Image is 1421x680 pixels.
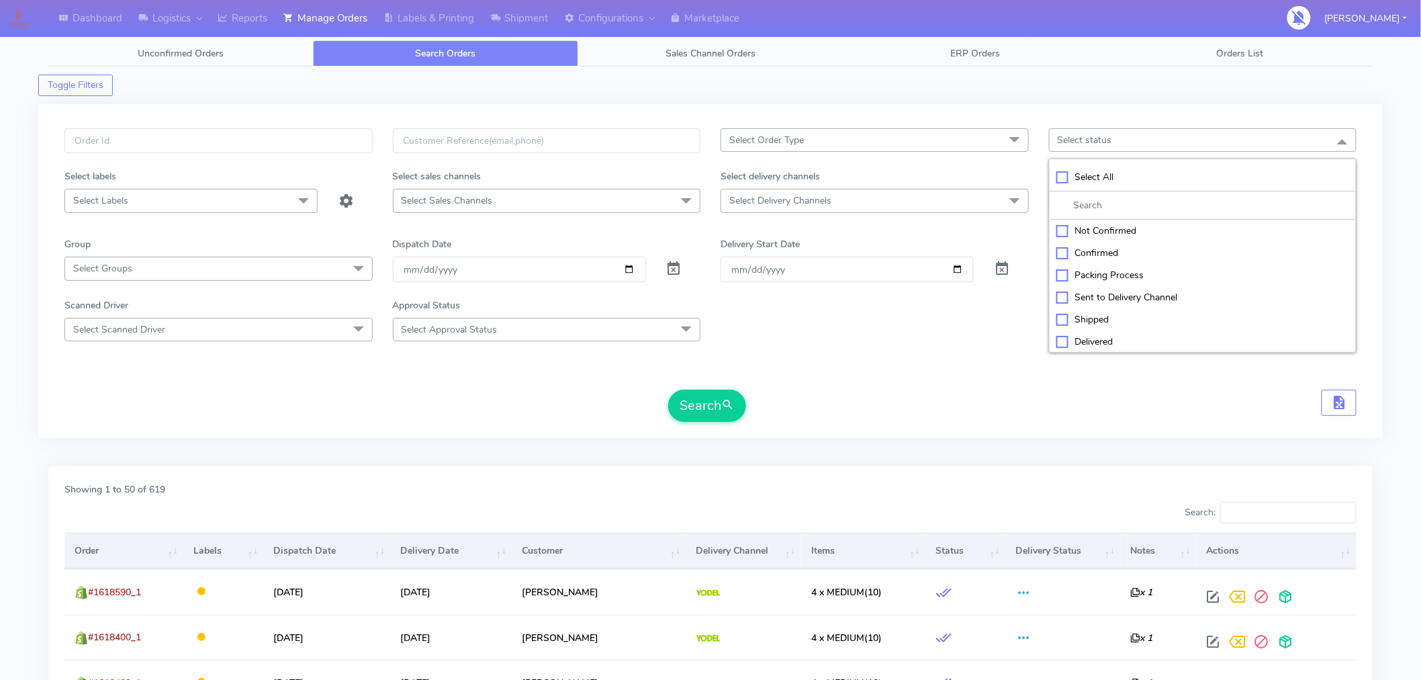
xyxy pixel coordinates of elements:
[512,569,686,614] td: [PERSON_NAME]
[1056,335,1350,349] div: Delivered
[721,237,800,251] label: Delivery Start Date
[390,533,512,569] th: Delivery Date: activate to sort column ascending
[1185,502,1357,523] label: Search:
[73,194,128,207] span: Select Labels
[1131,586,1153,599] i: x 1
[64,237,91,251] label: Group
[1058,134,1112,146] span: Select status
[512,615,686,660] td: [PERSON_NAME]
[88,586,141,599] span: #1618590_1
[64,533,183,569] th: Order: activate to sort column ascending
[1056,198,1350,212] input: multiselect-search
[686,533,801,569] th: Delivery Channel: activate to sort column ascending
[263,615,390,660] td: [DATE]
[393,237,452,251] label: Dispatch Date
[64,169,116,183] label: Select labels
[666,47,755,60] span: Sales Channel Orders
[64,128,373,153] input: Order Id
[64,482,165,497] label: Showing 1 to 50 of 619
[402,194,493,207] span: Select Sales Channels
[64,298,128,312] label: Scanned Driver
[696,590,720,597] img: Yodel
[402,323,498,336] span: Select Approval Status
[811,586,882,599] span: (10)
[729,194,831,207] span: Select Delivery Channels
[1005,533,1120,569] th: Delivery Status: activate to sort column ascending
[1121,533,1196,569] th: Notes: activate to sort column ascending
[390,615,512,660] td: [DATE]
[1217,47,1264,60] span: Orders List
[512,533,686,569] th: Customer: activate to sort column ascending
[263,533,390,569] th: Dispatch Date: activate to sort column ascending
[88,631,141,644] span: #1618400_1
[1056,170,1350,184] div: Select All
[138,47,224,60] span: Unconfirmed Orders
[1220,502,1357,523] input: Search:
[729,134,804,146] span: Select Order Type
[75,586,88,599] img: shopify.png
[721,169,820,183] label: Select delivery channels
[416,47,476,60] span: Search Orders
[1056,268,1350,282] div: Packing Process
[801,533,925,569] th: Items: activate to sort column ascending
[811,632,864,644] span: 4 x MEDIUM
[48,40,1373,67] ul: Tabs
[38,75,113,96] button: Toggle Filters
[393,298,461,312] label: Approval Status
[811,632,882,644] span: (10)
[393,128,701,153] input: Customer Reference(email,phone)
[73,323,165,336] span: Select Scanned Driver
[1056,246,1350,260] div: Confirmed
[1131,632,1153,644] i: x 1
[1056,312,1350,327] div: Shipped
[1196,533,1357,569] th: Actions: activate to sort column ascending
[75,632,88,645] img: shopify.png
[925,533,1005,569] th: Status: activate to sort column ascending
[1056,224,1350,238] div: Not Confirmed
[393,169,482,183] label: Select sales channels
[950,47,1000,60] span: ERP Orders
[390,569,512,614] td: [DATE]
[668,390,746,422] button: Search
[1056,290,1350,304] div: Sent to Delivery Channel
[183,533,263,569] th: Labels: activate to sort column ascending
[263,569,390,614] td: [DATE]
[811,586,864,599] span: 4 x MEDIUM
[73,262,132,275] span: Select Groups
[1315,5,1417,32] button: [PERSON_NAME]
[696,635,720,642] img: Yodel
